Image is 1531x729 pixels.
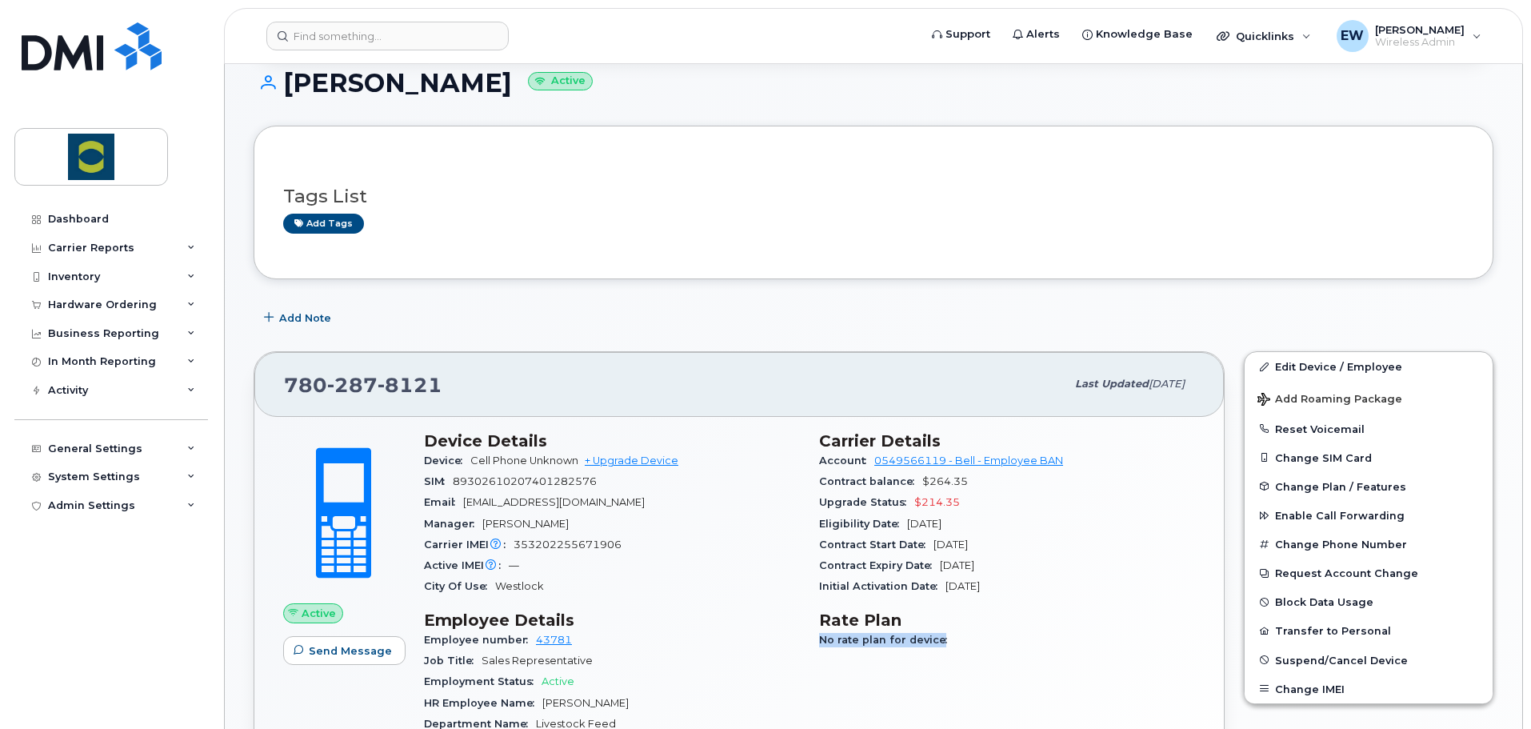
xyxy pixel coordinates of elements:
button: Change Plan / Features [1245,472,1493,501]
h3: Tags List [283,186,1464,206]
span: Alerts [1026,26,1060,42]
a: Alerts [1001,18,1071,50]
span: [DATE] [1149,378,1185,390]
div: Quicklinks [1205,20,1322,52]
span: [PERSON_NAME] [542,697,629,709]
h3: Employee Details [424,611,800,630]
button: Request Account Change [1245,559,1493,587]
span: Support [945,26,990,42]
span: [PERSON_NAME] [1375,23,1465,36]
span: Sales Representative [482,655,593,667]
span: Initial Activation Date [819,580,945,592]
span: 287 [327,373,378,397]
a: Knowledge Base [1071,18,1204,50]
a: + Upgrade Device [585,455,678,467]
span: [DATE] [945,580,980,592]
span: Quicklinks [1236,30,1294,42]
span: Contract Start Date [819,539,933,551]
span: Active [542,675,574,687]
span: Manager [424,518,482,530]
button: Change SIM Card [1245,443,1493,472]
small: Active [528,72,593,90]
span: Employee number [424,634,536,646]
span: Send Message [309,643,392,659]
span: Active [302,606,336,621]
a: Add tags [283,214,364,234]
span: [EMAIL_ADDRESS][DOMAIN_NAME] [463,496,645,508]
span: Active IMEI [424,559,509,571]
span: Employment Status [424,675,542,687]
span: EW [1341,26,1364,46]
span: [PERSON_NAME] [482,518,569,530]
span: $214.35 [914,496,960,508]
button: Reset Voicemail [1245,415,1493,443]
span: 89302610207401282576 [453,475,597,487]
span: [DATE] [933,539,968,551]
span: Suspend/Cancel Device [1275,654,1408,666]
button: Send Message [283,636,406,665]
span: [DATE] [907,518,941,530]
span: Knowledge Base [1096,26,1193,42]
button: Suspend/Cancel Device [1245,646,1493,675]
div: Emilie Wilson [1325,20,1493,52]
span: Enable Call Forwarding [1275,510,1405,522]
a: Edit Device / Employee [1245,352,1493,381]
span: HR Employee Name [424,697,542,709]
span: Job Title [424,655,482,667]
span: Email [424,496,463,508]
span: Upgrade Status [819,496,914,508]
span: Last updated [1075,378,1149,390]
span: Account [819,455,874,467]
span: City Of Use [424,580,495,592]
a: 43781 [536,634,572,646]
span: Carrier IMEI [424,539,514,551]
span: Westlock [495,580,544,592]
h3: Rate Plan [819,611,1195,630]
h3: Device Details [424,431,800,451]
input: Find something... [266,22,509,50]
button: Transfer to Personal [1245,616,1493,645]
button: Add Note [254,303,345,332]
h1: [PERSON_NAME] [254,69,1493,97]
span: 780 [284,373,442,397]
span: [DATE] [940,559,974,571]
button: Block Data Usage [1245,587,1493,616]
span: Eligibility Date [819,518,907,530]
span: $264.35 [922,475,968,487]
span: Change Plan / Features [1275,480,1406,492]
button: Change Phone Number [1245,530,1493,559]
span: Wireless Admin [1375,36,1465,49]
span: 353202255671906 [514,539,622,551]
span: Contract balance [819,475,922,487]
button: Add Roaming Package [1245,382,1493,415]
button: Change IMEI [1245,675,1493,703]
a: 0549566119 - Bell - Employee BAN [874,455,1063,467]
span: Contract Expiry Date [819,559,940,571]
a: Support [921,18,1001,50]
span: — [509,559,519,571]
button: Enable Call Forwarding [1245,501,1493,530]
span: 8121 [378,373,442,397]
span: Cell Phone Unknown [470,455,578,467]
h3: Carrier Details [819,431,1195,451]
span: SIM [424,475,453,487]
span: No rate plan for device [819,634,955,646]
span: Add Roaming Package [1257,393,1402,408]
span: Add Note [279,310,331,326]
span: Device [424,455,470,467]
